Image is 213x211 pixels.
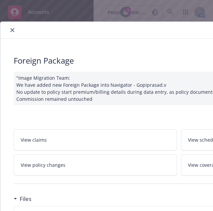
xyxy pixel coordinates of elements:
[21,161,65,168] span: View policy changes
[21,136,47,143] span: View claims
[14,195,31,203] div: Files
[20,195,31,203] h3: Files
[8,26,16,34] button: close
[14,154,177,175] a: View policy changes
[14,129,177,150] a: View claims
